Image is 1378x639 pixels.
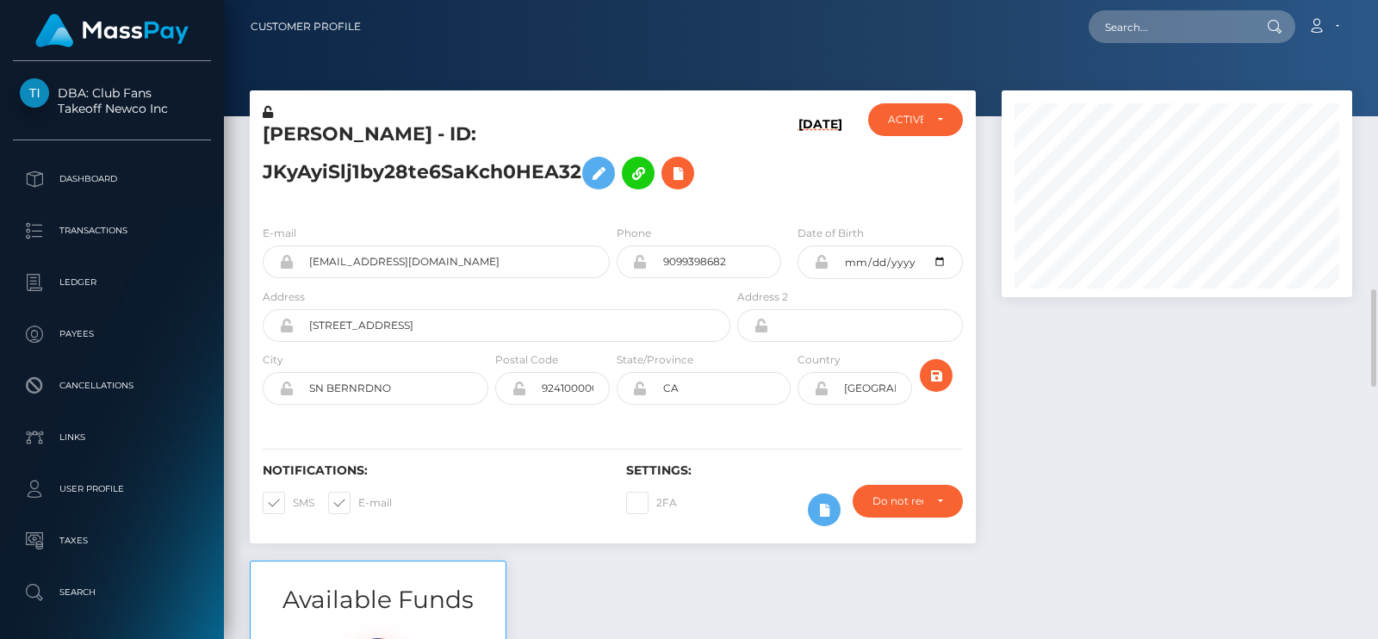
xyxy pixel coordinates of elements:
[20,580,204,605] p: Search
[617,352,693,368] label: State/Province
[798,226,864,241] label: Date of Birth
[251,9,361,45] a: Customer Profile
[263,352,283,368] label: City
[798,352,841,368] label: Country
[13,261,211,304] a: Ledger
[263,463,600,478] h6: Notifications:
[20,166,204,192] p: Dashboard
[13,209,211,252] a: Transactions
[872,494,923,508] div: Do not require
[1089,10,1251,43] input: Search...
[13,416,211,459] a: Links
[13,364,211,407] a: Cancellations
[737,289,788,305] label: Address 2
[20,78,49,108] img: Takeoff Newco Inc
[263,289,305,305] label: Address
[868,103,964,136] button: ACTIVE
[263,121,721,198] h5: [PERSON_NAME] - ID: JKyAyiSlj1by28te6SaKch0HEA32
[626,463,964,478] h6: Settings:
[20,476,204,502] p: User Profile
[263,226,296,241] label: E-mail
[20,270,204,295] p: Ledger
[13,85,211,116] span: DBA: Club Fans Takeoff Newco Inc
[263,492,314,514] label: SMS
[13,468,211,511] a: User Profile
[13,313,211,356] a: Payees
[20,425,204,450] p: Links
[13,571,211,614] a: Search
[626,492,677,514] label: 2FA
[20,528,204,554] p: Taxes
[35,14,189,47] img: MassPay Logo
[251,583,506,617] h3: Available Funds
[13,519,211,562] a: Taxes
[20,373,204,399] p: Cancellations
[328,492,392,514] label: E-mail
[20,321,204,347] p: Payees
[617,226,651,241] label: Phone
[495,352,558,368] label: Postal Code
[853,485,963,518] button: Do not require
[20,218,204,244] p: Transactions
[13,158,211,201] a: Dashboard
[798,117,842,204] h6: [DATE]
[888,113,924,127] div: ACTIVE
